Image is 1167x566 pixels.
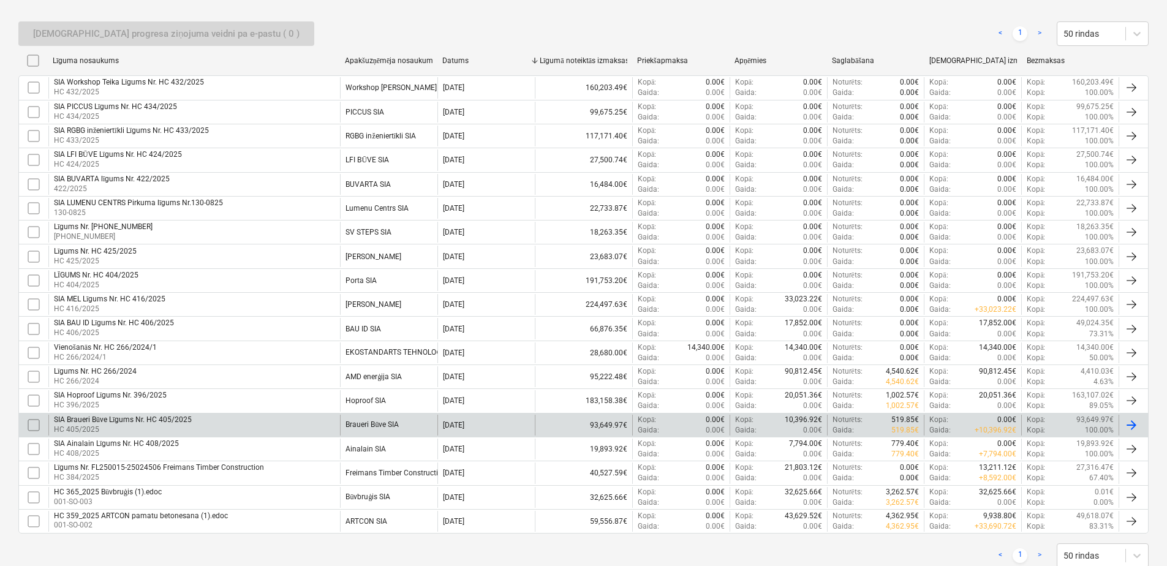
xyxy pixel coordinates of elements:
p: Gaida : [929,184,951,195]
p: 0.00€ [997,149,1016,160]
p: 23,683.07€ [1076,246,1114,256]
div: [DATE] [443,156,464,164]
p: 0.00€ [900,318,919,328]
div: 40,527.59€ [535,462,632,483]
p: 0.00€ [706,184,725,195]
p: Kopā : [929,318,948,328]
p: Kopā : [735,102,753,112]
p: 0.00€ [803,198,822,208]
p: HC 433/2025 [54,135,209,146]
p: Kopā : [1027,232,1045,243]
iframe: Chat Widget [1106,507,1167,566]
div: 117,171.40€ [535,126,632,146]
div: [DATE] [443,180,464,189]
p: 22,733.87€ [1076,198,1114,208]
p: Kopā : [1027,257,1045,267]
p: Gaida : [929,281,951,291]
p: Gaida : [929,136,951,146]
div: 191,753.20€ [535,270,632,291]
div: Workshop Teika SIA [346,83,437,92]
p: Kopā : [1027,88,1045,98]
p: 0.00€ [706,246,725,256]
p: Kopā : [638,149,656,160]
p: 0.00€ [997,257,1016,267]
p: Noturēts : [833,77,863,88]
p: Kopā : [735,318,753,328]
a: Page 1 is your current page [1013,26,1027,41]
div: PICCUS SIA [346,108,384,116]
p: 0.00€ [900,77,919,88]
p: 0.00€ [997,174,1016,184]
p: 100.00% [1085,208,1114,219]
p: Kopā : [1027,304,1045,315]
p: 0.00€ [803,222,822,232]
p: 0.00€ [900,184,919,195]
p: Kopā : [638,294,656,304]
p: 224,497.63€ [1072,294,1114,304]
p: Gaida : [638,281,659,291]
p: Gaida : [735,112,757,123]
p: Noturēts : [833,222,863,232]
p: 100.00% [1085,160,1114,170]
p: Noturēts : [833,126,863,136]
p: Kopā : [1027,208,1045,219]
div: Līgums Nr. [PHONE_NUMBER] [54,222,153,232]
div: Apakšuzņēmēja nosaukums [345,56,432,66]
p: Noturēts : [833,149,863,160]
p: 0.00€ [803,232,822,243]
p: 0.00€ [997,281,1016,291]
p: Kopā : [929,102,948,112]
p: Kopā : [1027,222,1045,232]
p: Gaida : [735,257,757,267]
p: Kopā : [638,270,656,281]
p: 0.00€ [706,160,725,170]
p: 33,023.22€ [785,294,822,304]
p: 0.00€ [997,160,1016,170]
p: 0.00€ [803,126,822,136]
div: SIA BUVARTA līgums Nr. 422/2025 [54,175,170,184]
p: 0.00€ [997,329,1016,339]
p: Kopā : [1027,329,1045,339]
p: Gaida : [638,88,659,98]
p: Kopā : [638,246,656,256]
a: Next page [1032,26,1047,41]
p: Gaida : [929,304,951,315]
p: 191,753.20€ [1072,270,1114,281]
p: 100.00% [1085,136,1114,146]
p: Kopā : [1027,149,1045,160]
div: SIA LFI BŪVE Līgums Nr. HC 424/2025 [54,150,182,159]
p: Gaida : [929,160,951,170]
div: 224,497.63€ [535,294,632,315]
p: HC 425/2025 [54,256,137,266]
p: 0.00€ [900,294,919,304]
p: 0.00€ [900,257,919,267]
p: 0.00€ [900,136,919,146]
p: Noturēts : [833,102,863,112]
p: Gaida : [833,160,854,170]
p: Gaida : [638,136,659,146]
p: Kopā : [735,126,753,136]
p: Kopā : [735,294,753,304]
p: Kopā : [1027,184,1045,195]
p: 100.00% [1085,232,1114,243]
p: Kopā : [1027,198,1045,208]
p: + 33,023.22€ [975,304,1016,315]
p: 0.00€ [900,126,919,136]
p: 0.00€ [706,149,725,160]
div: Līgumā noteiktās izmaksas [540,56,627,66]
p: 0.00€ [997,77,1016,88]
p: Kopā : [929,222,948,232]
p: 27,500.74€ [1076,149,1114,160]
p: Kopā : [1027,318,1045,328]
p: Kopā : [638,77,656,88]
p: Kopā : [735,246,753,256]
p: 0.00€ [900,88,919,98]
p: Kopā : [1027,102,1045,112]
p: Kopā : [1027,126,1045,136]
p: Gaida : [638,112,659,123]
p: Gaida : [833,329,854,339]
div: 59,556.87€ [535,511,632,532]
p: 0.00€ [900,329,919,339]
p: 0.00€ [706,294,725,304]
p: 0.00€ [997,88,1016,98]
